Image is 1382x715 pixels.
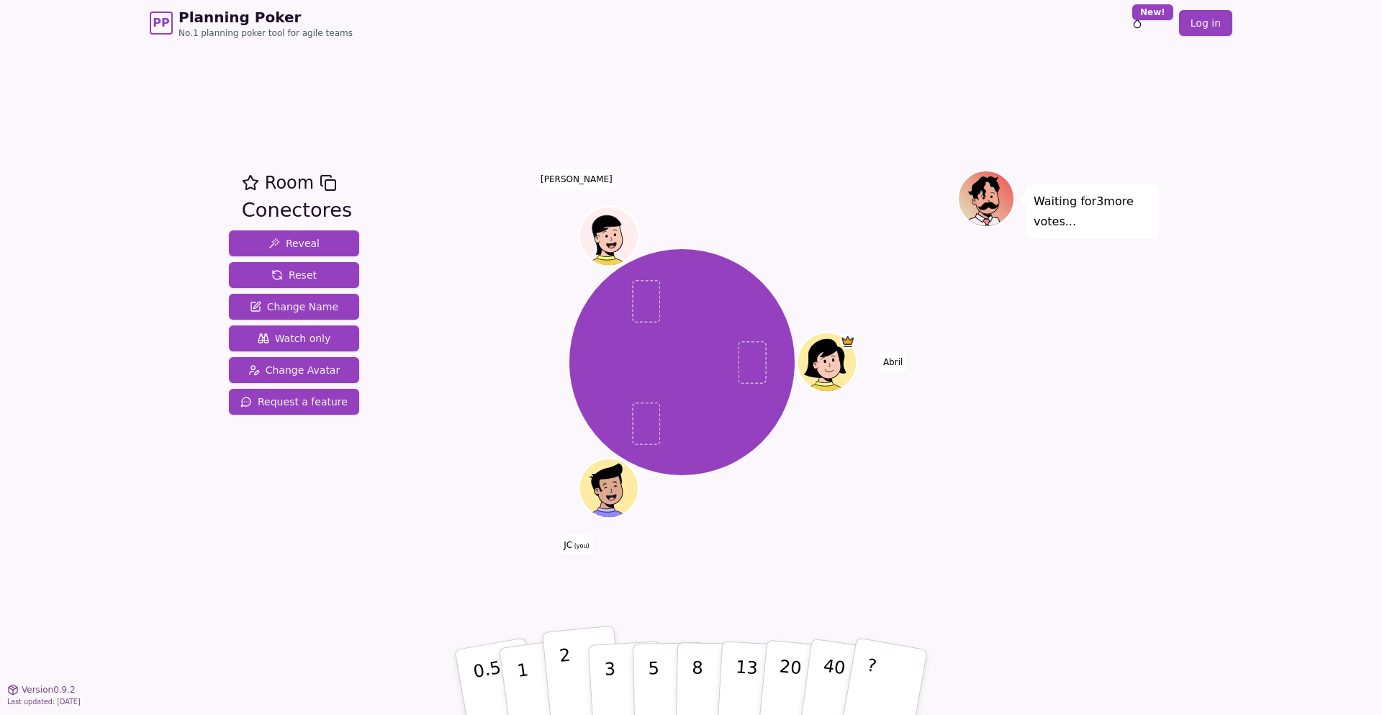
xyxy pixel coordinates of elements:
[1179,10,1232,36] a: Log in
[265,170,314,196] span: Room
[841,334,856,349] span: Abril is the host
[581,460,637,516] button: Click to change your avatar
[242,170,259,196] button: Add as favourite
[1132,4,1173,20] div: New!
[880,352,906,372] span: Click to change your name
[268,236,320,251] span: Reveal
[271,268,317,282] span: Reset
[229,262,359,288] button: Reset
[7,698,81,706] span: Last updated: [DATE]
[572,543,590,549] span: (you)
[1124,10,1150,36] button: New!
[229,294,359,320] button: Change Name
[153,14,169,32] span: PP
[250,300,338,314] span: Change Name
[560,535,592,555] span: Click to change your name
[179,7,353,27] span: Planning Poker
[240,395,348,409] span: Request a feature
[537,169,616,189] span: Click to change your name
[242,196,352,225] div: Conectores
[258,331,331,346] span: Watch only
[7,684,76,696] button: Version0.9.2
[150,7,353,39] a: PPPlanning PokerNo.1 planning poker tool for agile teams
[229,230,359,256] button: Reveal
[229,357,359,383] button: Change Avatar
[229,389,359,415] button: Request a feature
[1034,192,1152,232] p: Waiting for 3 more votes...
[22,684,76,696] span: Version 0.9.2
[229,325,359,351] button: Watch only
[179,27,353,39] span: No.1 planning poker tool for agile teams
[248,363,340,377] span: Change Avatar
